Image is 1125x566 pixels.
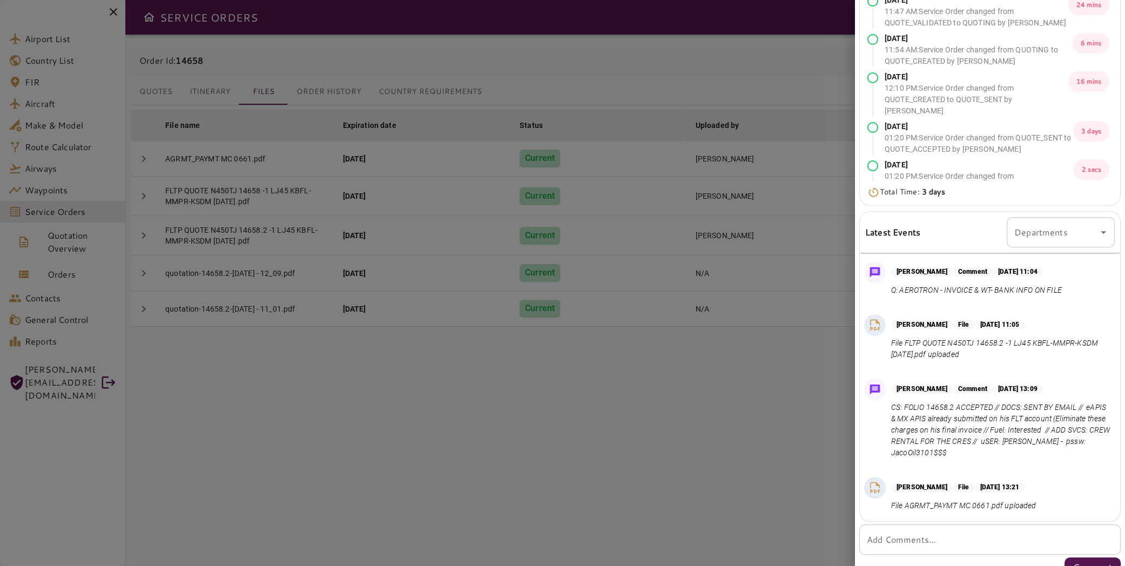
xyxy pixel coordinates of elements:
p: 01:20 PM : Service Order changed from QUOTE_ACCEPTED to AWAITING_ASSIGNMENT by [PERSON_NAME] [885,171,1074,205]
p: [DATE] 11:04 [993,267,1043,277]
p: [DATE] [885,71,1068,83]
p: 16 mins [1068,71,1109,92]
img: Message Icon [867,382,883,397]
p: Q: AEROTRON - INVOICE & WT- BANK INFO ON FILE [891,285,1062,296]
p: 6 mins [1073,33,1109,53]
img: Message Icon [867,265,883,280]
button: Open [1096,225,1111,240]
p: Total Time: [880,186,945,198]
p: [DATE] 11:05 [975,320,1025,329]
p: 11:47 AM : Service Order changed from QUOTE_VALIDATED to QUOTING by [PERSON_NAME] [885,6,1068,29]
p: Comment [953,384,993,394]
p: Comment [953,267,993,277]
p: [DATE] 13:21 [975,482,1025,492]
p: [PERSON_NAME] [891,384,953,394]
p: [DATE] [885,159,1074,171]
p: [PERSON_NAME] [891,267,953,277]
p: File [953,320,975,329]
p: File FLTP QUOTE N450TJ 14658.2 -1 LJ45 KBFL-MMPR-KSDM [DATE].pdf uploaded [891,338,1110,360]
img: PDF File [867,480,883,496]
img: PDF File [867,317,883,333]
p: File AGRMT_PAYMT MC 0661.pdf uploaded [891,500,1036,511]
p: [DATE] [885,33,1073,44]
p: 01:20 PM : Service Order changed from QUOTE_SENT to QUOTE_ACCEPTED by [PERSON_NAME] [885,132,1073,155]
p: [DATE] 13:09 [993,384,1043,394]
b: 3 days [922,186,945,197]
p: CS: FOLIO 14658.2 ACCEPTED // DOCS: SENT BY EMAIL // eAPIS & MX APIS already submitted on his FLT... [891,402,1110,459]
p: [PERSON_NAME] [891,320,953,329]
p: 2 secs [1074,159,1109,180]
p: 11:54 AM : Service Order changed from QUOTING to QUOTE_CREATED by [PERSON_NAME] [885,44,1073,67]
h6: Latest Events [865,225,920,239]
p: File [953,482,975,492]
p: 12:10 PM : Service Order changed from QUOTE_CREATED to QUOTE_SENT by [PERSON_NAME] [885,83,1068,117]
p: 3 days [1073,121,1109,141]
img: Timer Icon [867,187,880,198]
p: [PERSON_NAME] [891,482,953,492]
p: [DATE] [885,121,1073,132]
